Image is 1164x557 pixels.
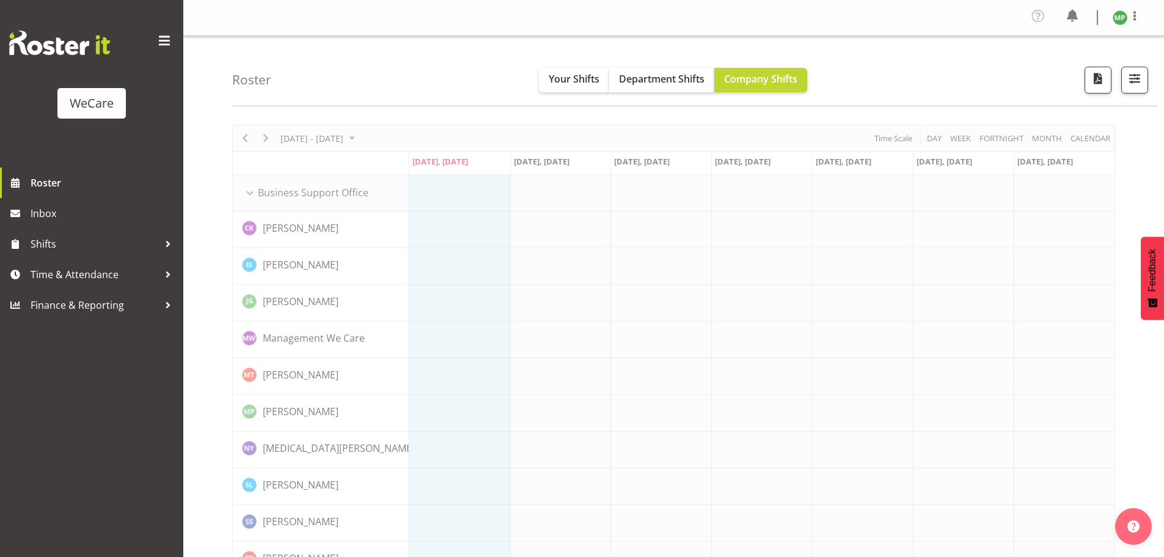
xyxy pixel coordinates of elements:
span: Department Shifts [619,72,705,86]
span: Inbox [31,204,177,223]
button: Department Shifts [609,68,714,92]
span: Time & Attendance [31,265,159,284]
button: Company Shifts [714,68,807,92]
h4: Roster [232,73,271,87]
img: Rosterit website logo [9,31,110,55]
button: Feedback - Show survey [1141,237,1164,320]
img: millie-pumphrey11278.jpg [1113,10,1127,25]
span: Company Shifts [724,72,797,86]
div: WeCare [70,94,114,113]
button: Filter Shifts [1121,67,1148,94]
span: Feedback [1147,249,1158,292]
span: Roster [31,174,177,192]
button: Your Shifts [539,68,609,92]
img: help-xxl-2.png [1127,520,1140,533]
button: Download a PDF of the roster according to the set date range. [1085,67,1111,94]
span: Shifts [31,235,159,253]
span: Finance & Reporting [31,296,159,314]
span: Your Shifts [549,72,599,86]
